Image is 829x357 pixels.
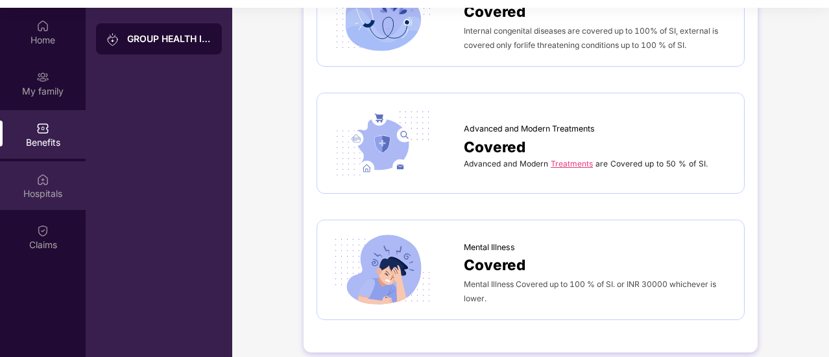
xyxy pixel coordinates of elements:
img: svg+xml;base64,PHN2ZyBpZD0iSG9tZSIgeG1sbnM9Imh0dHA6Ly93d3cudzMub3JnLzIwMDAvc3ZnIiB3aWR0aD0iMjAiIG... [36,19,49,32]
span: Internal congenital diseases are covered up to 100% of SI, external is covered only forlife threa... [464,26,718,50]
img: svg+xml;base64,PHN2ZyB3aWR0aD0iMjAiIGhlaWdodD0iMjAiIHZpZXdCb3g9IjAgMCAyMCAyMCIgZmlsbD0ibm9uZSIgeG... [106,33,119,46]
span: Modern [520,159,548,168]
span: up [645,159,654,168]
a: Treatments [551,159,593,168]
span: Covered [610,159,642,168]
span: Advanced [464,159,501,168]
img: icon [330,233,435,306]
span: Mental Illness [464,241,515,254]
img: svg+xml;base64,PHN2ZyBpZD0iQ2xhaW0iIHhtbG5zPSJodHRwOi8vd3d3LnczLm9yZy8yMDAwL3N2ZyIgd2lkdGg9IjIwIi... [36,224,49,237]
span: to [656,159,664,168]
span: Covered [464,135,525,158]
span: Advanced and Modern Treatments [464,122,595,135]
span: 50 [666,159,676,168]
span: % [679,159,686,168]
div: GROUP HEALTH INSURANCE [127,32,211,45]
span: of [689,159,696,168]
span: and [503,159,517,168]
img: svg+xml;base64,PHN2ZyBpZD0iSG9zcGl0YWxzIiB4bWxucz0iaHR0cDovL3d3dy53My5vcmcvMjAwMC9zdmciIHdpZHRoPS... [36,173,49,186]
span: SI. [699,159,708,168]
img: svg+xml;base64,PHN2ZyBpZD0iQmVuZWZpdHMiIHhtbG5zPSJodHRwOi8vd3d3LnczLm9yZy8yMDAwL3N2ZyIgd2lkdGg9Ij... [36,122,49,135]
img: svg+xml;base64,PHN2ZyB3aWR0aD0iMjAiIGhlaWdodD0iMjAiIHZpZXdCb3g9IjAgMCAyMCAyMCIgZmlsbD0ibm9uZSIgeG... [36,71,49,84]
span: Mental Illness Covered up to 100 % of SI. or INR 30000 whichever is lower. [464,279,716,303]
span: are [595,159,608,168]
span: Covered [464,253,525,276]
img: icon [330,106,435,180]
